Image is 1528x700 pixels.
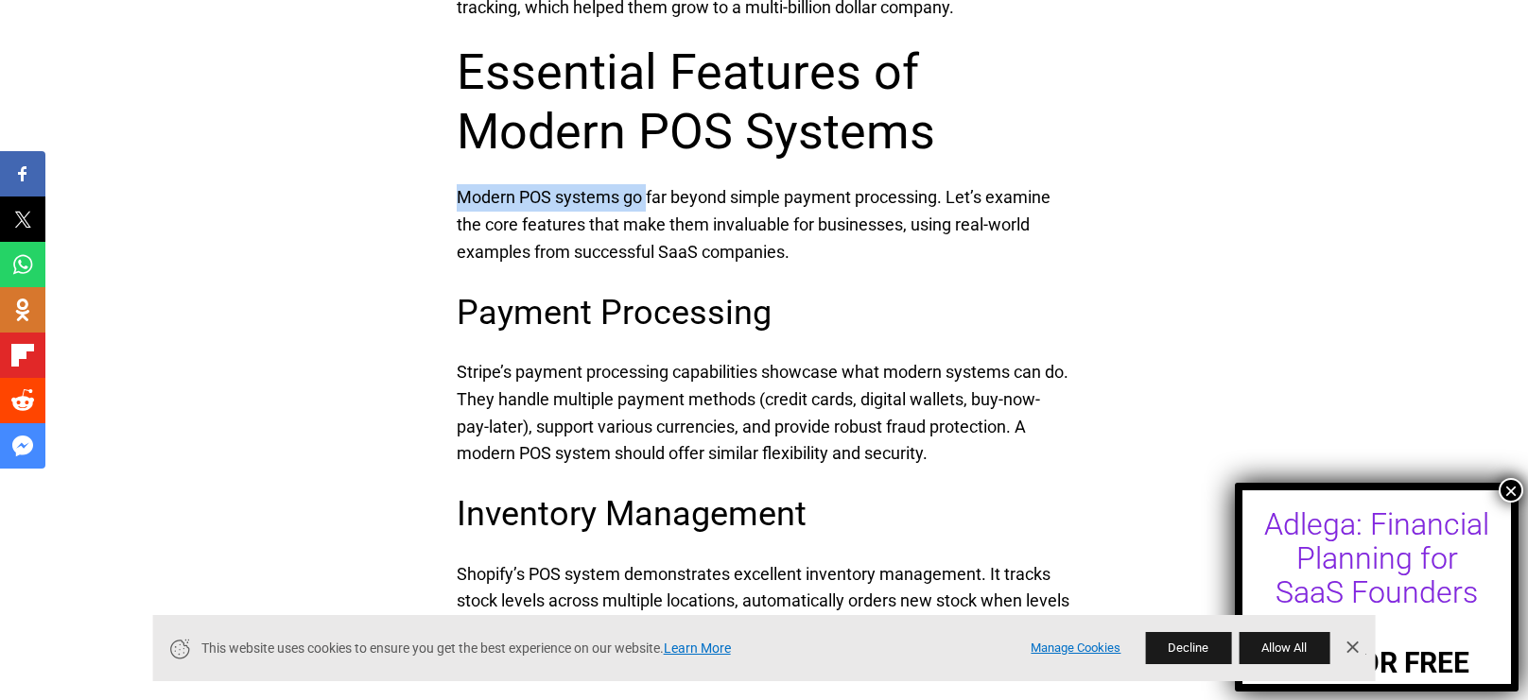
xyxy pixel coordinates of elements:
h3: Payment Processing [457,289,1071,336]
div: Adlega: Financial Planning for SaaS Founders [1259,507,1494,609]
button: Allow All [1239,632,1329,664]
h2: Essential Features of Modern POS Systems [457,43,1071,162]
a: TRY FOR FREE [1285,613,1469,679]
span: This website uses cookies to ensure you get the best experience on our website. [201,639,1005,658]
button: Decline [1145,632,1231,664]
a: Learn More [664,640,731,656]
p: Shopify’s POS system demonstrates excellent inventory management. It tracks stock levels across m... [457,561,1071,670]
p: Stripe’s payment processing capabilities showcase what modern systems can do. They handle multipl... [457,359,1071,468]
p: Modern POS systems go far beyond simple payment processing. Let’s examine the core features that ... [457,184,1071,265]
a: Dismiss Banner [1337,634,1365,662]
button: Close [1499,478,1523,503]
svg: Cookie Icon [168,637,192,660]
a: Manage Cookies [1031,639,1120,658]
h3: Inventory Management [457,490,1071,538]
